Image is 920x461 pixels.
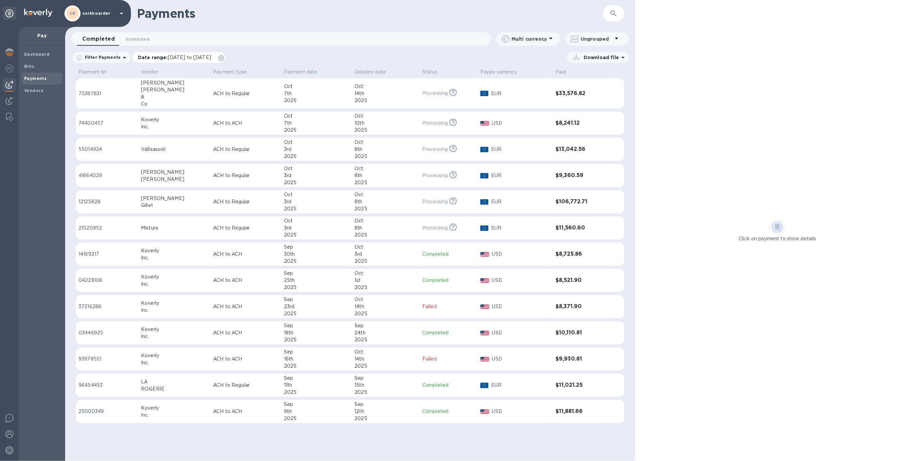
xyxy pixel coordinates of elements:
[555,303,606,310] h3: $8,371.90
[492,355,550,363] p: USD
[480,69,526,76] span: Payee currency
[141,116,208,123] div: Koverly
[284,191,349,198] div: Oct
[141,224,208,232] div: Mixtura
[284,348,349,355] div: Sep
[354,329,417,336] div: 24th
[284,310,349,317] div: 2025
[480,304,489,309] img: USD
[354,336,417,343] div: 2025
[141,169,208,176] div: [PERSON_NAME]
[422,146,448,153] p: Processing
[354,198,417,205] div: 8th
[213,408,279,415] p: ACH to ACH
[354,382,417,389] div: 15th
[480,357,489,362] img: USD
[141,69,167,76] span: Vendor
[213,172,279,179] p: ACH to Regular
[284,165,349,172] div: Oct
[284,232,349,239] div: 2025
[79,277,136,284] p: 04228106
[79,172,136,179] p: 41664029
[284,322,349,329] div: Sep
[354,363,417,370] div: 2025
[141,333,208,340] div: Inc.
[354,97,417,104] div: 2025
[354,251,417,258] div: 3rd
[141,307,208,314] div: Inc.
[24,32,60,39] p: Pay
[141,378,208,385] div: LA
[354,146,417,153] div: 8th
[354,415,417,422] div: 2025
[354,120,417,127] div: 10th
[354,90,417,97] div: 14th
[284,179,349,186] div: 2025
[284,258,349,265] div: 2025
[492,277,550,284] p: USD
[491,224,550,232] p: EUR
[354,69,395,76] span: Delivery date
[213,146,279,153] p: ACH to Regular
[354,139,417,146] div: Oct
[284,224,349,232] div: 3rd
[354,375,417,382] div: Sep
[284,382,349,389] div: 11th
[141,405,208,412] div: Koverly
[5,65,13,73] img: Foreign exchange
[79,329,136,336] p: 03446925
[213,355,279,363] p: ACH to ACH
[555,146,606,153] h3: $13,042.56
[284,97,349,104] div: 2025
[491,198,550,205] p: EUR
[141,100,208,108] div: Co
[354,408,417,415] div: 12th
[555,120,606,126] h3: $8,241.12
[141,352,208,359] div: Koverly
[555,330,606,336] h3: $10,110.81
[79,198,136,205] p: 12125828
[491,172,550,179] p: EUR
[555,251,606,257] h3: $8,725.86
[555,172,606,179] h3: $9,360.59
[480,252,489,257] img: USD
[79,303,136,310] p: 37216286
[69,11,76,16] b: CR
[422,251,475,258] p: Completed
[284,355,349,363] div: 16th
[141,146,208,153] div: Vallisassoli
[422,172,448,179] p: Processing
[284,146,349,153] div: 3rd
[284,296,349,303] div: Sep
[284,139,349,146] div: Oct
[213,224,279,232] p: ACH to Regular
[213,69,255,76] span: Payment type
[213,382,279,389] p: ACH to Regular
[354,217,417,224] div: Oct
[284,90,349,97] div: 7th
[82,34,115,44] span: Completed
[168,55,211,60] span: [DATE] to [DATE]
[354,153,417,160] div: 2025
[354,258,417,265] div: 2025
[284,363,349,370] div: 2025
[354,401,417,408] div: Sep
[141,300,208,307] div: Koverly
[284,153,349,160] div: 2025
[284,205,349,212] div: 2025
[126,36,150,43] span: Scheduled
[422,277,475,284] p: Completed
[284,389,349,396] div: 2025
[354,284,417,291] div: 2025
[24,88,44,93] b: Vendors
[141,385,208,392] div: ROGERIE
[480,69,517,76] p: Payee currency
[141,254,208,261] div: Inc.
[491,90,550,97] p: EUR
[354,205,417,212] div: 2025
[422,382,475,389] p: Completed
[137,6,603,20] h1: Payments
[354,244,417,251] div: Oct
[492,120,550,127] p: USD
[555,356,606,362] h3: $9,930.81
